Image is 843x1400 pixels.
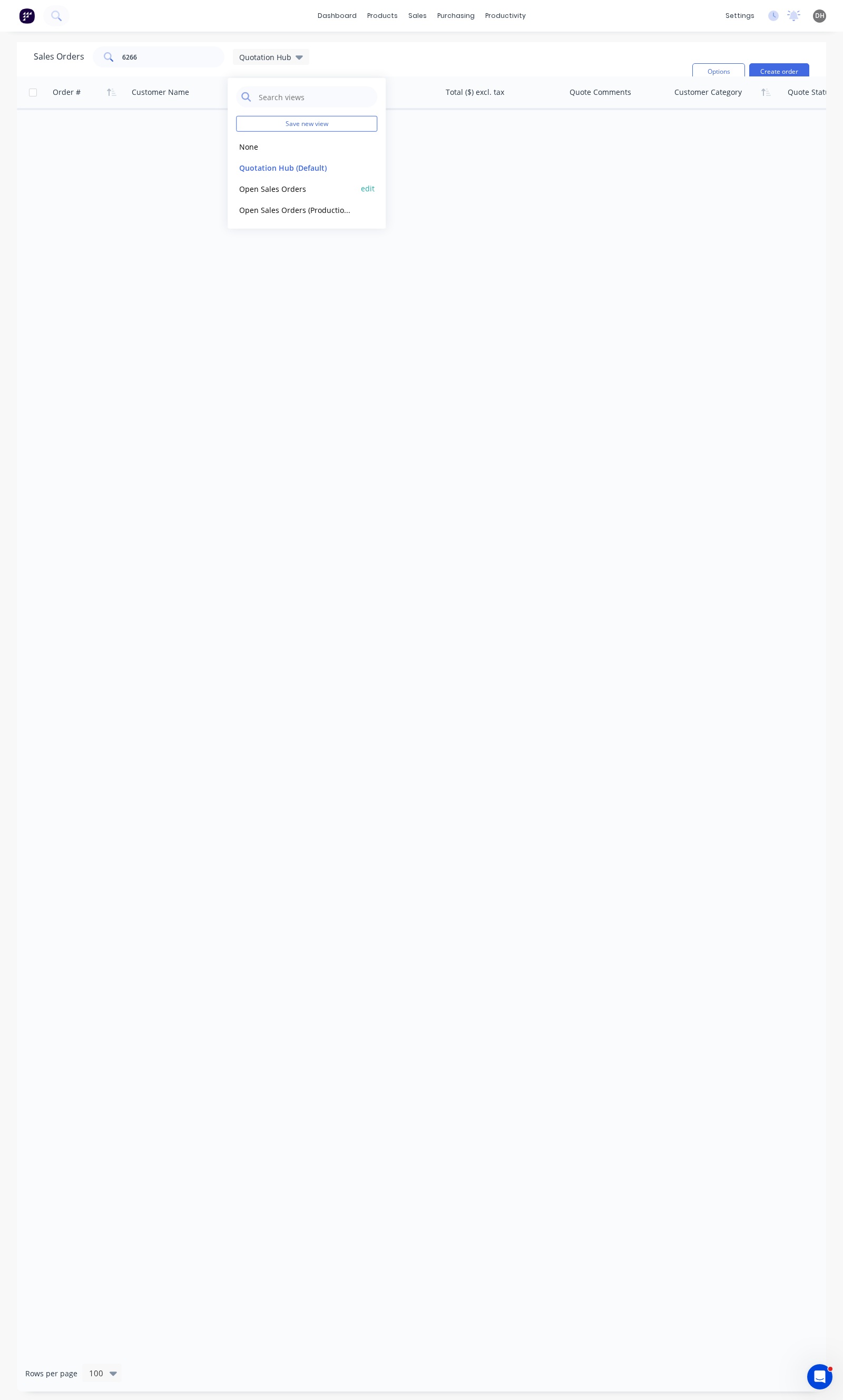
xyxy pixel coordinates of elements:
div: sales [403,8,432,24]
h1: Sales Orders [34,52,84,62]
div: Order # [53,87,81,98]
button: Save new view [236,116,377,132]
div: settings [720,8,760,24]
button: Options [692,63,745,80]
input: Search... [122,46,225,67]
div: Customer Category [674,87,742,98]
img: Factory [19,8,35,24]
div: Quote Status [788,87,834,98]
span: Quotation Hub [239,52,291,63]
iframe: Intercom live chat [807,1364,832,1389]
button: None [236,140,356,152]
div: purchasing [432,8,480,24]
div: Quote Comments [570,87,631,98]
div: Total ($) excl. tax [446,87,504,98]
input: Search views [258,86,372,108]
button: Create order [749,63,809,80]
a: dashboard [312,8,362,24]
button: Quotation Hub (Default) [236,161,356,173]
button: Open Sales Orders (Production Meeting) [236,203,356,216]
span: Rows per page [25,1368,77,1379]
div: products [362,8,403,24]
div: productivity [480,8,531,24]
span: DH [815,11,825,21]
div: Customer Name [132,87,189,98]
button: edit [361,183,375,194]
button: Open Sales Orders [236,182,356,195]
